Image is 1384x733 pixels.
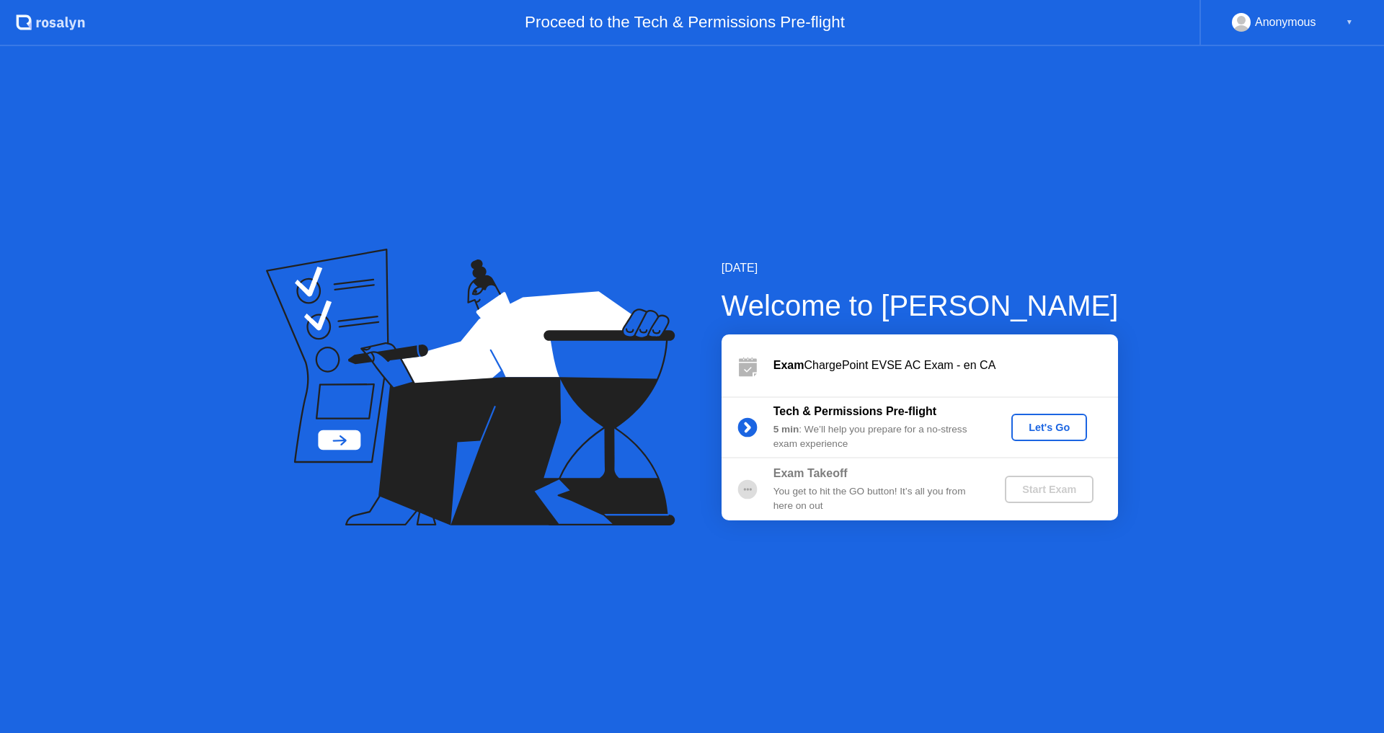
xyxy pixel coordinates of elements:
button: Let's Go [1011,414,1087,441]
b: Tech & Permissions Pre-flight [773,405,936,417]
b: Exam Takeoff [773,467,848,479]
b: Exam [773,359,804,371]
div: Start Exam [1011,484,1088,495]
div: ▼ [1346,13,1353,32]
div: You get to hit the GO button! It’s all you from here on out [773,484,981,514]
div: [DATE] [722,259,1119,277]
b: 5 min [773,424,799,435]
div: Let's Go [1017,422,1081,433]
button: Start Exam [1005,476,1094,503]
div: Anonymous [1255,13,1316,32]
div: : We’ll help you prepare for a no-stress exam experience [773,422,981,452]
div: Welcome to [PERSON_NAME] [722,284,1119,327]
div: ChargePoint EVSE AC Exam - en CA [773,357,1118,374]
